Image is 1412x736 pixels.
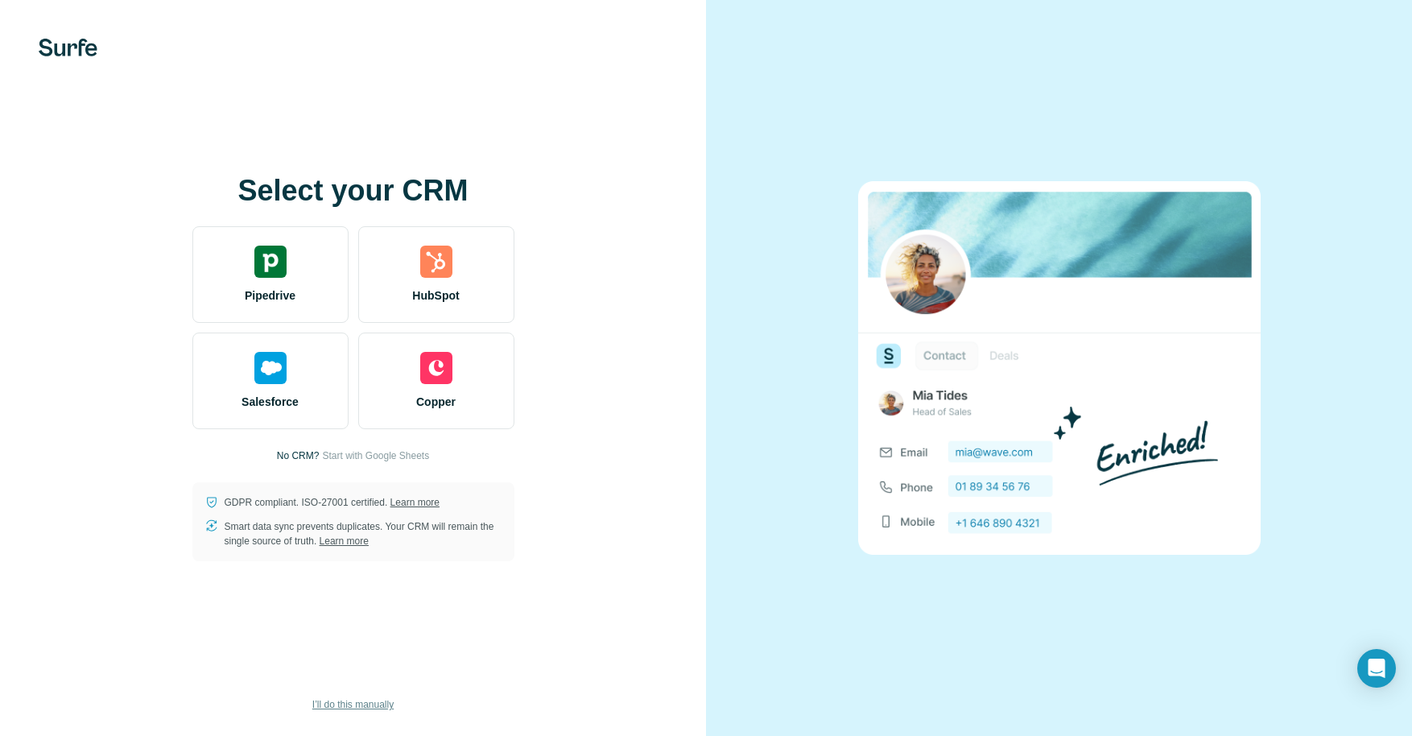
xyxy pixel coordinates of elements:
[312,697,394,712] span: I’ll do this manually
[1357,649,1396,688] div: Open Intercom Messenger
[192,175,514,207] h1: Select your CRM
[320,535,369,547] a: Learn more
[322,449,429,463] button: Start with Google Sheets
[225,519,502,548] p: Smart data sync prevents duplicates. Your CRM will remain the single source of truth.
[301,693,405,717] button: I’ll do this manually
[390,497,440,508] a: Learn more
[412,287,459,304] span: HubSpot
[254,246,287,278] img: pipedrive's logo
[420,246,452,278] img: hubspot's logo
[254,352,287,384] img: salesforce's logo
[277,449,320,463] p: No CRM?
[242,394,299,410] span: Salesforce
[39,39,97,56] img: Surfe's logo
[245,287,295,304] span: Pipedrive
[858,181,1261,554] img: none image
[225,495,440,510] p: GDPR compliant. ISO-27001 certified.
[420,352,452,384] img: copper's logo
[416,394,456,410] span: Copper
